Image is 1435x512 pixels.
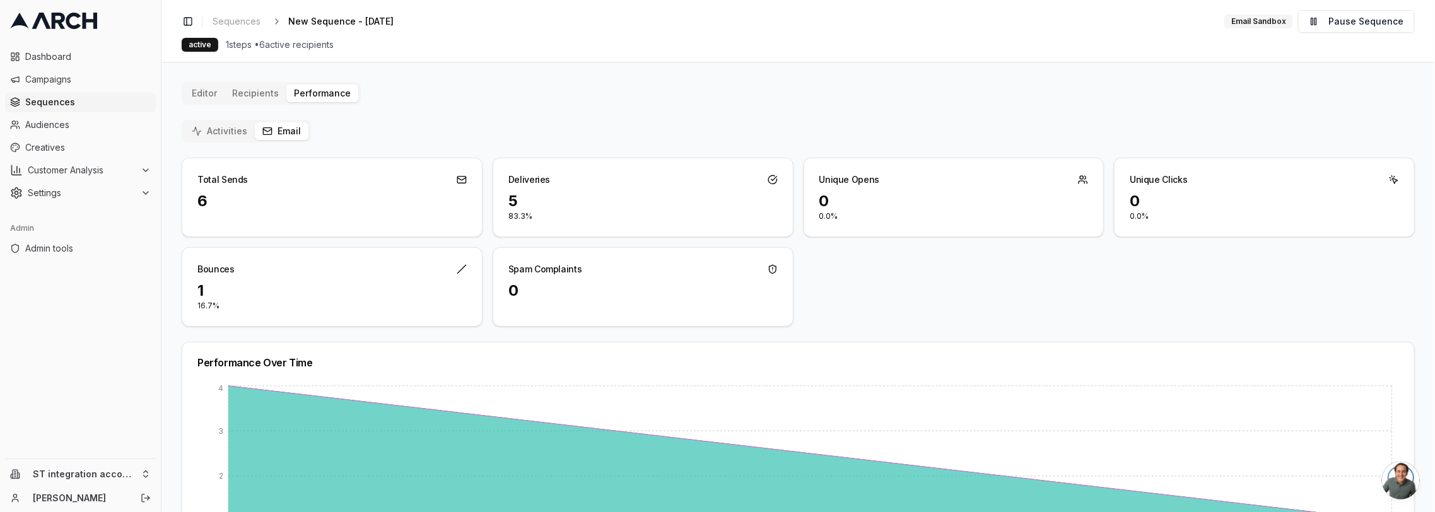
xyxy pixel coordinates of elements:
span: Customer Analysis [28,164,136,177]
div: Unique Opens [819,173,880,186]
nav: breadcrumb [208,13,414,30]
a: Dashboard [5,47,156,67]
a: Open chat [1382,462,1420,499]
button: Activities [184,122,255,140]
span: ST integration account [33,468,136,480]
div: 0 [508,281,778,301]
span: Admin tools [25,242,151,255]
span: Audiences [25,119,151,131]
a: Audiences [5,115,156,135]
div: 1 [197,281,467,301]
button: Pause Sequence [1298,10,1415,33]
button: Recipients [225,84,286,102]
div: Total Sends [197,173,248,186]
a: [PERSON_NAME] [33,492,127,504]
button: ST integration account [5,464,156,484]
div: Performance Over Time [197,358,1399,368]
div: 0 [819,191,1089,211]
p: 0.0% [1130,211,1399,221]
a: Admin tools [5,238,156,259]
button: Customer Analysis [5,160,156,180]
a: Campaigns [5,69,156,90]
p: 83.3% [508,211,778,221]
tspan: 4 [218,383,223,393]
tspan: 2 [219,471,223,480]
button: Performance [286,84,358,102]
div: Email Sandbox [1224,15,1293,28]
div: 5 [508,191,778,211]
p: 0.0% [819,211,1089,221]
span: 1 steps • 6 active recipients [226,38,334,51]
span: Settings [28,187,136,199]
div: Unique Clicks [1130,173,1187,186]
button: Settings [5,183,156,203]
a: Creatives [5,137,156,158]
div: 0 [1130,191,1399,211]
span: New Sequence - [DATE] [288,15,394,28]
div: active [182,38,218,52]
div: Deliveries [508,173,551,186]
tspan: 3 [218,426,223,436]
div: Bounces [197,263,235,276]
button: Editor [184,84,225,102]
div: Spam Complaints [508,263,582,276]
a: Sequences [208,13,266,30]
span: Dashboard [25,50,151,63]
span: Campaigns [25,73,151,86]
button: Email [255,122,308,140]
span: Sequences [213,15,261,28]
p: 16.7% [197,301,467,311]
div: Admin [5,218,156,238]
div: 6 [197,191,467,211]
button: Log out [137,489,155,507]
span: Sequences [25,96,151,108]
a: Sequences [5,92,156,112]
span: Creatives [25,141,151,154]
